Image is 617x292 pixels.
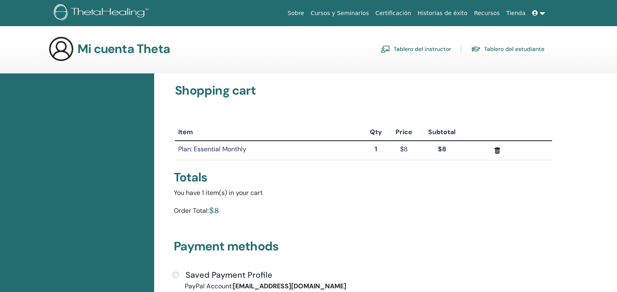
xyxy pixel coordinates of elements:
[174,188,553,198] div: You have 1 item(s) in your cart
[471,6,503,21] a: Recursos
[307,6,372,21] a: Cursos y Seminarios
[179,281,363,291] div: PayPal Account:
[364,124,389,141] th: Qty
[175,83,552,98] h3: Shopping cart
[471,42,544,55] a: Tablero del estudiante
[186,270,272,280] h4: Saved Payment Profile
[77,42,170,56] h3: Mi cuenta Theta
[175,124,363,141] th: Item
[503,6,529,21] a: Tienda
[233,282,346,290] strong: [EMAIL_ADDRESS][DOMAIN_NAME]
[471,46,481,53] img: graduation-cap.svg
[380,42,451,55] a: Tablero del instructor
[372,6,414,21] a: Certificación
[54,4,151,22] img: logo.png
[174,170,553,185] div: Totals
[375,145,377,153] strong: 1
[209,204,219,216] div: $8
[438,145,446,153] strong: $8
[48,36,74,62] img: generic-user-icon.jpg
[284,6,307,21] a: Sobre
[419,124,464,141] th: Subtotal
[174,239,553,257] h3: Payment methods
[414,6,471,21] a: Historias de éxito
[380,45,390,53] img: chalkboard-teacher.svg
[175,141,363,160] td: Plan: Essential Monthly
[174,204,209,219] div: Order Total:
[389,141,420,160] td: $8
[389,124,420,141] th: Price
